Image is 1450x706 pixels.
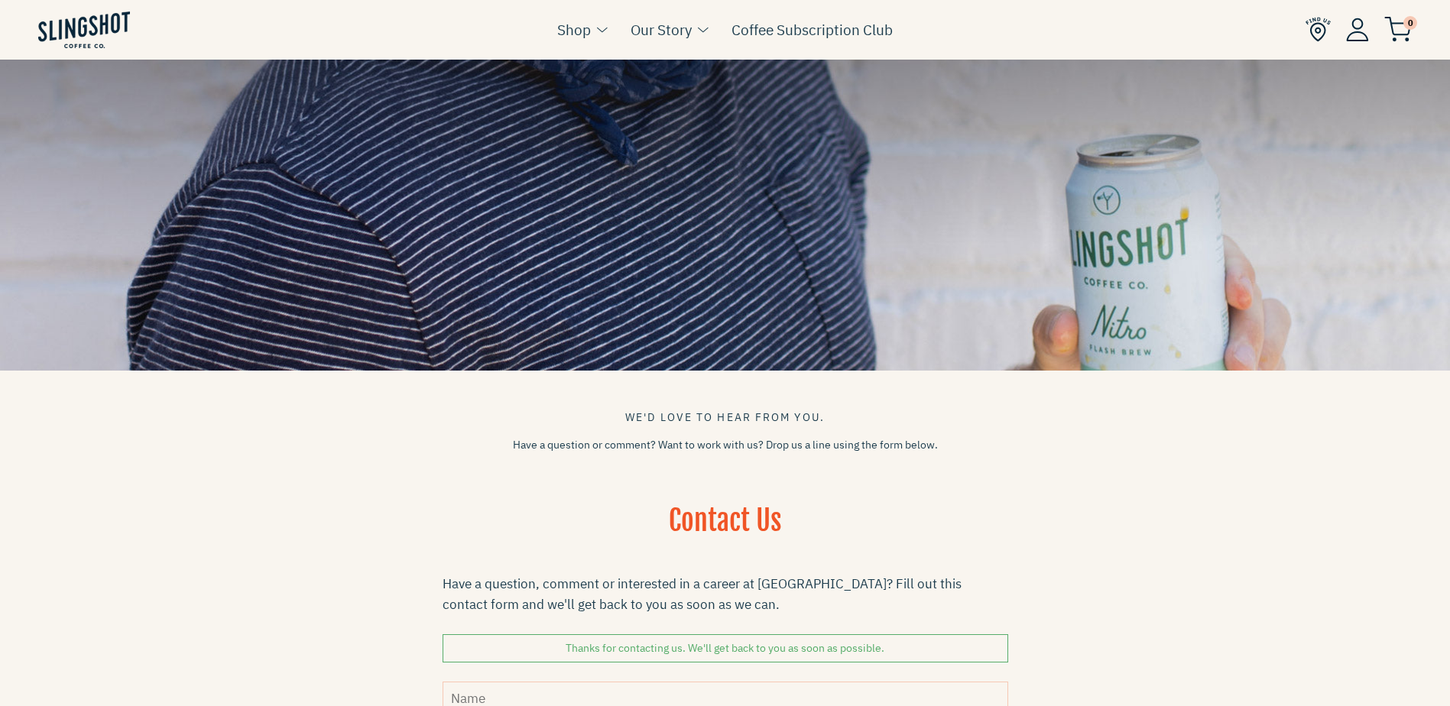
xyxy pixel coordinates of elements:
[631,18,692,41] a: Our Story
[443,502,1008,559] h1: Contact Us
[557,18,591,41] a: Shop
[443,634,1008,662] p: Thanks for contacting us. We'll get back to you as soon as possible.
[1384,17,1412,42] img: cart
[1384,20,1412,38] a: 0
[443,409,1008,426] div: We'd love to hear from you.
[1346,18,1369,41] img: Account
[443,574,1008,615] div: Have a question, comment or interested in a career at [GEOGRAPHIC_DATA]? Fill out this contact fo...
[731,18,893,41] a: Coffee Subscription Club
[443,437,1008,453] p: Have a question or comment? Want to work with us? Drop us a line using the form below.
[1306,17,1331,42] img: Find Us
[1403,16,1417,30] span: 0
